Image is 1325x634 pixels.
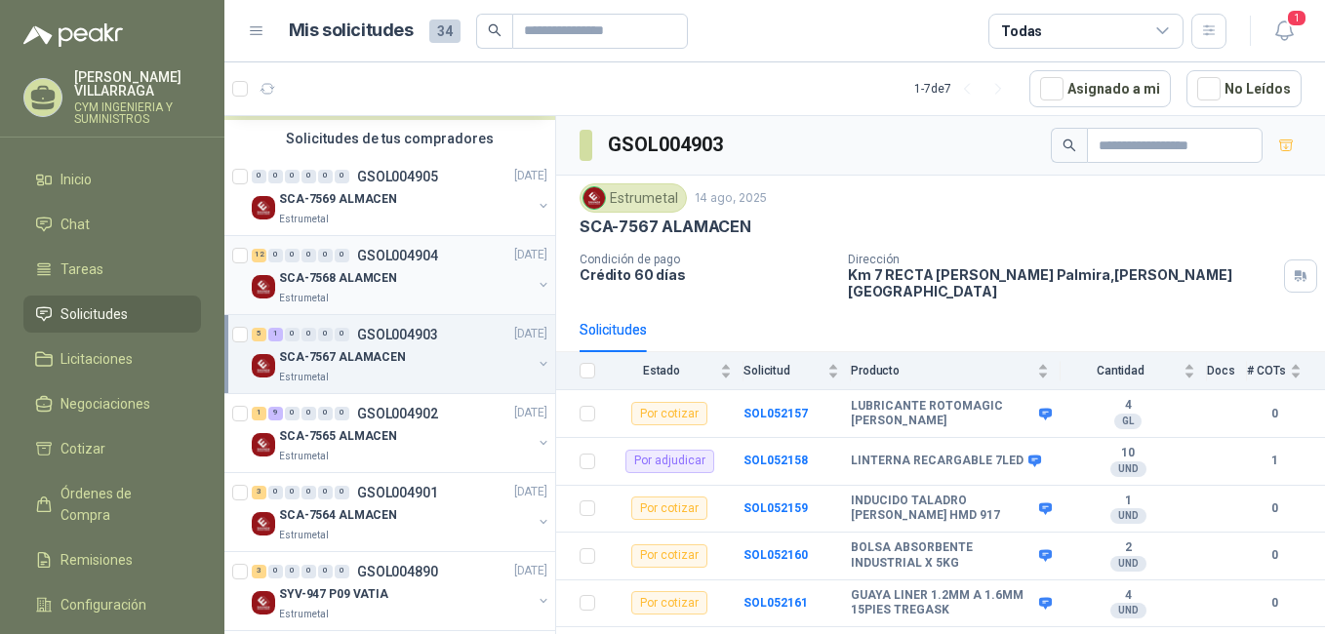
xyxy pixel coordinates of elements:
div: 0 [268,486,283,499]
p: [PERSON_NAME] VILLARRAGA [74,70,201,98]
th: Estado [607,352,743,390]
div: 1 [268,328,283,341]
div: 3 [252,486,266,499]
span: Chat [60,214,90,235]
p: CYM INGENIERIA Y SUMINISTROS [74,101,201,125]
div: 12 [252,249,266,262]
div: 0 [318,565,333,578]
b: GUAYA LINER 1.2MM A 1.6MM 15PIES TREGASK [851,588,1034,618]
div: Por cotizar [631,544,707,568]
p: SCA-7567 ALAMACEN [580,217,751,237]
a: Negociaciones [23,385,201,422]
b: 4 [1061,588,1195,604]
div: 0 [285,407,300,420]
a: SOL052161 [743,596,808,610]
h1: Mis solicitudes [289,17,414,45]
p: [DATE] [514,404,547,422]
b: 0 [1247,405,1302,423]
p: Condición de pago [580,253,832,266]
p: SCA-7564 ALMACEN [279,506,397,525]
div: 0 [318,249,333,262]
div: 9 [268,407,283,420]
b: BOLSA ABSORBENTE INDUSTRIAL X 5KG [851,540,1034,571]
a: SOL052159 [743,501,808,515]
a: Solicitudes [23,296,201,333]
div: 0 [335,486,349,499]
th: Solicitud [743,352,851,390]
a: Tareas [23,251,201,288]
a: 12 0 0 0 0 0 GSOL004904[DATE] Company LogoSCA-7568 ALAMCENEstrumetal [252,244,551,306]
div: 0 [285,249,300,262]
div: 0 [301,565,316,578]
span: Licitaciones [60,348,133,370]
button: 1 [1266,14,1302,49]
div: 0 [335,170,349,183]
span: Producto [851,364,1033,377]
span: Configuración [60,594,146,615]
div: 0 [268,170,283,183]
span: Cotizar [60,438,105,459]
div: Por cotizar [631,591,707,614]
div: 0 [301,486,316,499]
b: 0 [1247,499,1302,518]
h3: GSOL004903 [608,130,726,160]
div: 5 [252,328,266,341]
b: LUBRICANTE ROTOMAGIC [PERSON_NAME] [851,399,1034,429]
span: 34 [429,20,461,43]
img: Company Logo [583,187,605,209]
span: Solicitudes [60,303,128,325]
div: Todas [1001,20,1042,42]
div: Por adjudicar [625,450,714,473]
p: SCA-7569 ALMACEN [279,190,397,209]
div: 0 [301,249,316,262]
p: Estrumetal [279,607,329,622]
b: INDUCIDO TALADRO [PERSON_NAME] HMD 917 [851,494,1034,524]
b: 2 [1061,540,1195,556]
p: Crédito 60 días [580,266,832,283]
b: 0 [1247,594,1302,613]
p: GSOL004905 [357,170,438,183]
img: Company Logo [252,196,275,219]
a: 1 9 0 0 0 0 GSOL004902[DATE] Company LogoSCA-7565 ALMACENEstrumetal [252,402,551,464]
a: Configuración [23,586,201,623]
p: SCA-7567 ALAMACEN [279,348,406,367]
p: Estrumetal [279,449,329,464]
div: 0 [318,170,333,183]
a: Órdenes de Compra [23,475,201,534]
span: search [1063,139,1076,152]
img: Company Logo [252,275,275,298]
div: Estrumetal [580,183,687,213]
img: Company Logo [252,591,275,614]
p: GSOL004902 [357,407,438,420]
div: 0 [285,328,300,341]
p: GSOL004904 [357,249,438,262]
button: No Leídos [1186,70,1302,107]
p: GSOL004901 [357,486,438,499]
a: Cotizar [23,430,201,467]
span: # COTs [1247,364,1286,377]
p: [DATE] [514,246,547,264]
div: GL [1114,414,1142,429]
div: UND [1110,508,1146,524]
a: Inicio [23,161,201,198]
div: 0 [301,170,316,183]
div: 0 [252,170,266,183]
div: 0 [285,565,300,578]
p: GSOL004890 [357,565,438,578]
span: search [488,23,502,37]
div: 0 [318,486,333,499]
div: Por cotizar [631,402,707,425]
div: UND [1110,461,1146,477]
div: 0 [268,565,283,578]
div: UND [1110,603,1146,618]
img: Company Logo [252,512,275,535]
p: Estrumetal [279,370,329,385]
b: SOL052157 [743,407,808,420]
p: [DATE] [514,325,547,343]
a: Licitaciones [23,340,201,377]
a: 3 0 0 0 0 0 GSOL004901[DATE] Company LogoSCA-7564 ALMACENEstrumetal [252,481,551,543]
a: SOL052160 [743,548,808,562]
div: 0 [318,328,333,341]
